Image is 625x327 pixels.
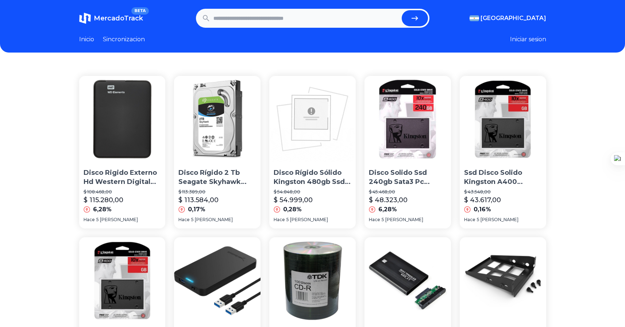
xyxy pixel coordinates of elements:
[470,15,479,21] img: Argentina
[174,76,261,228] a: Disco Rígido 2 Tb Seagate Skyhawk Simil Purple Wd Dvr CctDisco Rígido 2 Tb Seagate Skyhawk Simil ...
[269,76,356,162] img: Disco Rígido Sólido Kingston 480gb Ssd Now A400 Sata3 2.5
[274,189,351,195] p: $ 54.848,00
[364,76,451,162] img: Disco Solido Ssd 240gb Sata3 Pc Notebook Mac
[188,205,205,214] p: 0,17%
[178,217,190,223] span: Hace
[79,35,94,44] a: Inicio
[369,217,380,223] span: Hace
[464,195,501,205] p: $ 43.617,00
[269,237,356,324] img: Cd Virgen Tdk Estampad,700mb 80 Minutos Bulk X100,avellaneda
[94,14,143,22] span: MercadoTrack
[286,217,328,223] span: 5 [PERSON_NAME]
[131,7,148,15] span: BETA
[274,217,285,223] span: Hace
[474,205,491,214] p: 0,16%
[481,14,546,23] span: [GEOGRAPHIC_DATA]
[103,35,145,44] a: Sincronizacion
[174,237,261,324] img: Docking Para Disco Rigido - Sabrent - 2.5 - Usb 3.0 Hdd/ssd
[79,76,166,228] a: Disco Rigido Externo Hd Western Digital 1tb Usb 3.0 Win/macDisco Rigido Externo Hd Western Digita...
[464,217,475,223] span: Hace
[84,217,95,223] span: Hace
[96,217,138,223] span: 5 [PERSON_NAME]
[79,237,166,324] img: Ssd Disco Solido Kingston A400 240gb Sata 3 Simil Uv400
[460,76,546,228] a: Ssd Disco Solido Kingston A400 240gb Pc Gamer Sata 3Ssd Disco Solido Kingston A400 240gb Pc Gamer...
[378,205,397,214] p: 6,28%
[84,195,123,205] p: $ 115.280,00
[178,195,219,205] p: $ 113.584,00
[382,217,423,223] span: 5 [PERSON_NAME]
[178,189,256,195] p: $ 113.389,00
[79,76,166,162] img: Disco Rigido Externo Hd Western Digital 1tb Usb 3.0 Win/mac
[274,168,351,186] p: Disco Rígido Sólido Kingston 480gb Ssd Now A400 Sata3 2.5
[269,76,356,228] a: Disco Rígido Sólido Kingston 480gb Ssd Now A400 Sata3 2.5Disco Rígido Sólido Kingston 480gb Ssd N...
[460,76,546,162] img: Ssd Disco Solido Kingston A400 240gb Pc Gamer Sata 3
[464,189,542,195] p: $ 43.548,00
[369,195,408,205] p: $ 48.323,00
[464,168,542,186] p: Ssd Disco Solido Kingston A400 240gb Pc Gamer Sata 3
[364,237,451,324] img: Cofre Case Usb 2.0 Disco Rígido Hd 2.5 Sata De Notebook
[510,35,546,44] button: Iniciar sesion
[274,195,313,205] p: $ 54.999,00
[174,76,261,162] img: Disco Rígido 2 Tb Seagate Skyhawk Simil Purple Wd Dvr Cct
[191,217,233,223] span: 5 [PERSON_NAME]
[84,168,161,186] p: Disco Rigido Externo Hd Western Digital 1tb Usb 3.0 Win/mac
[93,205,112,214] p: 6,28%
[470,14,546,23] button: [GEOGRAPHIC_DATA]
[79,12,91,24] img: MercadoTrack
[79,12,143,24] a: MercadoTrackBETA
[369,168,447,186] p: Disco Solido Ssd 240gb Sata3 Pc Notebook Mac
[178,168,256,186] p: Disco Rígido 2 Tb Seagate Skyhawk Simil Purple Wd Dvr Cct
[364,76,451,228] a: Disco Solido Ssd 240gb Sata3 Pc Notebook MacDisco Solido Ssd 240gb Sata3 Pc Notebook Mac$ 45.468,...
[477,217,518,223] span: 5 [PERSON_NAME]
[283,205,302,214] p: 0,28%
[369,189,447,195] p: $ 45.468,00
[460,237,546,324] img: Phanteks Soporte Hdd Modular Para Disco 3.5 - 2.5 Metálico
[84,189,161,195] p: $ 108.468,00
